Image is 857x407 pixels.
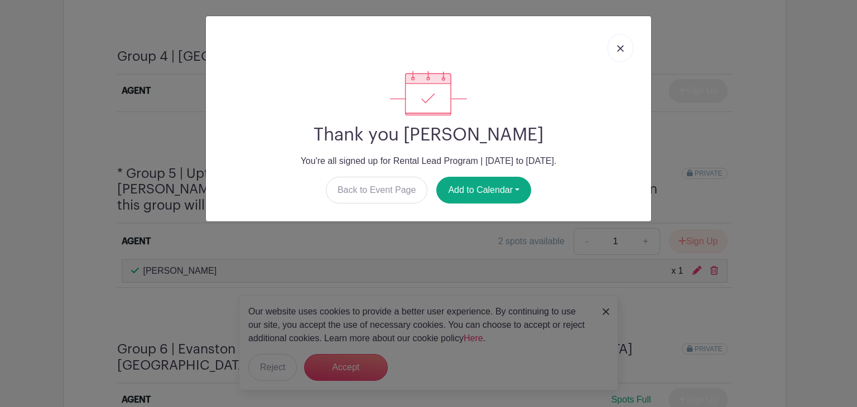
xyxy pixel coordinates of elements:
img: signup_complete-c468d5dda3e2740ee63a24cb0ba0d3ce5d8a4ecd24259e683200fb1569d990c8.svg [390,71,467,115]
img: close_button-5f87c8562297e5c2d7936805f587ecaba9071eb48480494691a3f1689db116b3.svg [617,45,624,52]
p: You're all signed up for Rental Lead Program | [DATE] to [DATE]. [215,154,642,168]
button: Add to Calendar [436,177,531,203]
a: Back to Event Page [326,177,428,203]
h2: Thank you [PERSON_NAME] [215,124,642,146]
